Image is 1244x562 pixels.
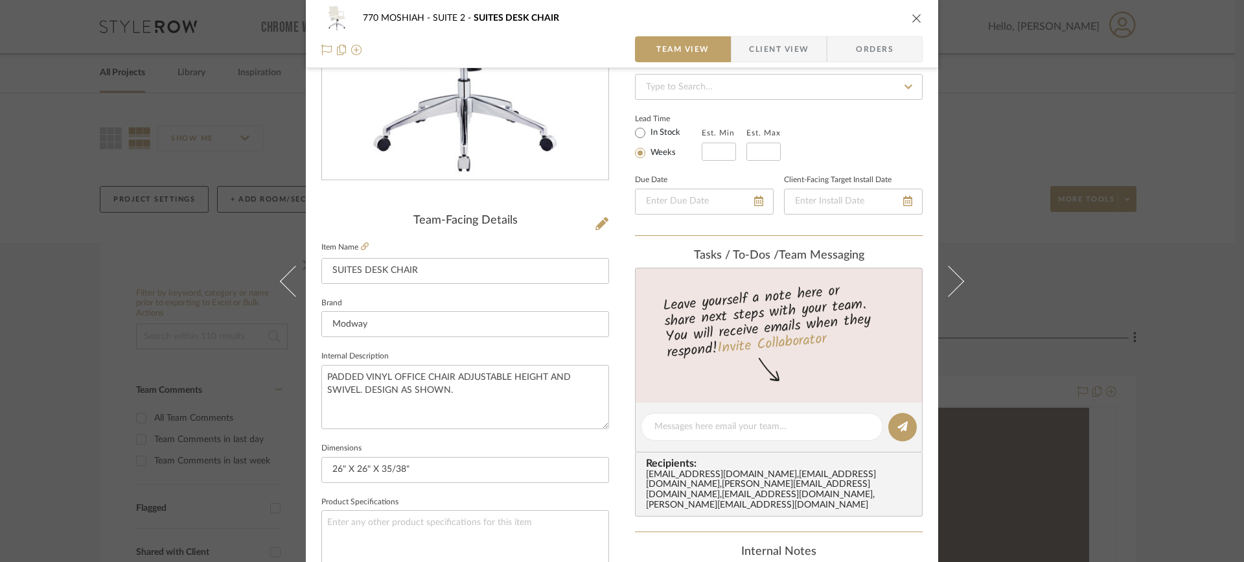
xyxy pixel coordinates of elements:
img: 60e80f3a-a312-4e1d-9b42-3611924d7c82_48x40.jpg [321,5,352,31]
label: Item Name [321,242,369,253]
input: Enter Install Date [784,189,923,215]
label: Est. Min [702,128,735,137]
div: Leave yourself a note here or share next steps with your team. You will receive emails when they ... [634,277,925,364]
input: Enter the dimensions of this item [321,457,609,483]
input: Enter Item Name [321,258,609,284]
label: Est. Max [746,128,781,137]
div: Internal Client Status [635,63,706,69]
div: Team-Facing Details [321,214,609,228]
span: Client View [749,36,809,62]
button: close [911,12,923,24]
input: Enter Brand [321,311,609,337]
div: [EMAIL_ADDRESS][DOMAIN_NAME] , [EMAIL_ADDRESS][DOMAIN_NAME] , [PERSON_NAME][EMAIL_ADDRESS][DOMAIN... [646,470,917,511]
label: Due Date [635,177,667,183]
mat-radio-group: Select item type [635,124,702,161]
div: team Messaging [635,249,923,263]
span: Tasks / To-Dos / [694,250,779,261]
input: Type to Search… [635,74,923,100]
span: SUITES DESK CHAIR [474,14,559,23]
span: Team View [656,36,709,62]
label: Product Specifications [321,499,398,506]
span: SUITE 2 [433,14,474,23]
label: Weeks [648,147,676,159]
span: Orders [842,36,908,62]
label: Internal Description [321,353,389,360]
label: Dimensions [321,445,362,452]
a: Invite Collaborator [717,328,827,360]
div: Internal Notes [635,545,923,559]
span: Recipients: [646,458,917,469]
span: 770 MOSHIAH [363,14,433,23]
label: Brand [321,300,342,307]
input: Enter Due Date [635,189,774,215]
label: Lead Time [635,113,702,124]
label: In Stock [648,127,680,139]
label: Client-Facing Target Install Date [784,177,892,183]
